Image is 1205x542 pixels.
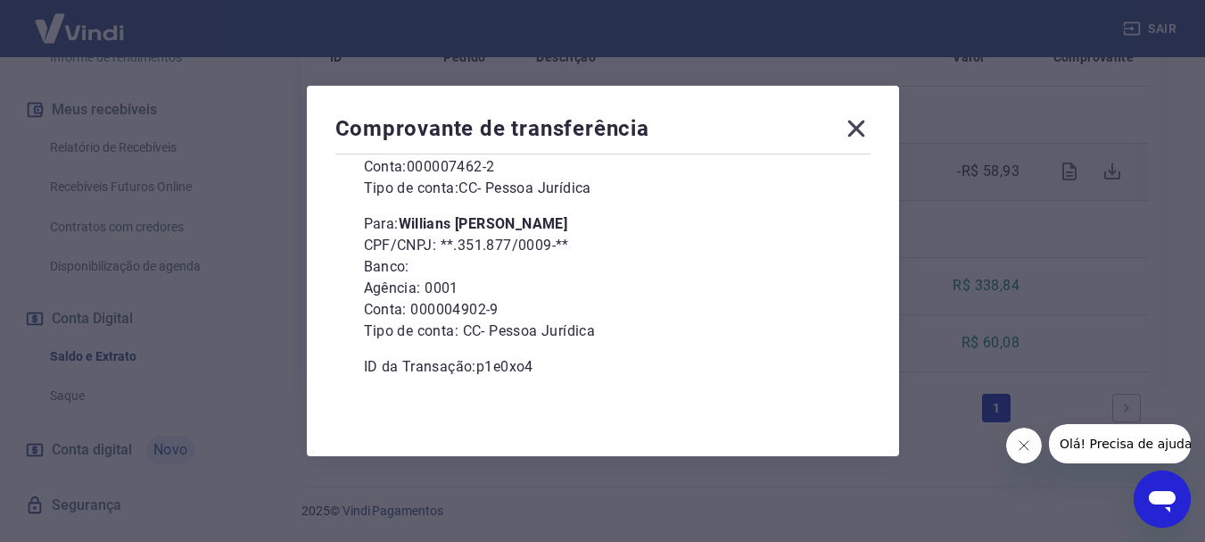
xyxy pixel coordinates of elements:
[11,13,150,27] span: Olá! Precisa de ajuda?
[1049,424,1191,463] iframe: Mensagem da empresa
[364,278,842,299] p: Agência: 0001
[335,114,871,150] div: Comprovante de transferência
[399,215,568,232] b: Willians [PERSON_NAME]
[364,213,842,235] p: Para:
[364,235,842,256] p: CPF/CNPJ: **.351.877/0009-**
[364,256,842,278] p: Banco:
[364,156,842,178] p: Conta: 000007462-2
[364,321,842,342] p: Tipo de conta: CC - Pessoa Jurídica
[1006,428,1042,463] iframe: Fechar mensagem
[1134,471,1191,528] iframe: Botão para abrir a janela de mensagens
[364,356,842,378] p: ID da Transação: p1e0xo4
[364,178,842,199] p: Tipo de conta: CC - Pessoa Jurídica
[364,299,842,321] p: Conta: 000004902-9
